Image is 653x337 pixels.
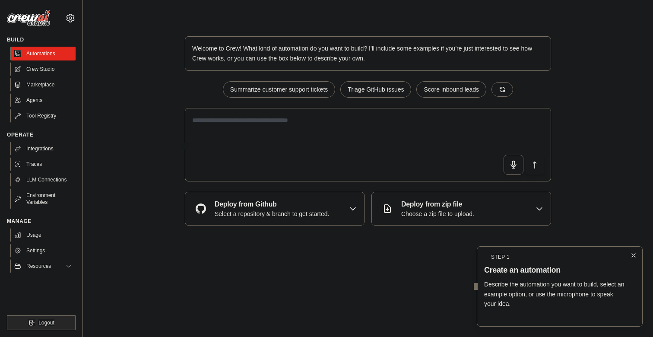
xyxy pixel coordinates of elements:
[7,10,50,26] img: Logo
[10,109,76,123] a: Tool Registry
[10,228,76,242] a: Usage
[7,315,76,330] button: Logout
[10,157,76,171] a: Traces
[215,199,329,210] h3: Deploy from Github
[10,62,76,76] a: Crew Studio
[192,44,544,64] p: Welcome to Crew! What kind of automation do you want to build? I'll include some examples if you'...
[7,131,76,138] div: Operate
[630,252,637,259] button: Close walkthrough
[10,173,76,187] a: LLM Connections
[491,254,510,261] span: Step 1
[26,263,51,270] span: Resources
[10,259,76,273] button: Resources
[215,210,329,218] p: Select a repository & branch to get started.
[10,78,76,92] a: Marketplace
[38,319,54,326] span: Logout
[10,93,76,107] a: Agents
[401,199,474,210] h3: Deploy from zip file
[223,81,335,98] button: Summarize customer support tickets
[340,81,411,98] button: Triage GitHub issues
[416,81,486,98] button: Score inbound leads
[10,142,76,156] a: Integrations
[7,218,76,225] div: Manage
[7,36,76,43] div: Build
[484,264,625,276] h3: Create an automation
[10,47,76,60] a: Automations
[401,210,474,218] p: Choose a zip file to upload.
[484,280,625,309] p: Describe the automation you want to build, select an example option, or use the microphone to spe...
[10,244,76,258] a: Settings
[10,188,76,209] a: Environment Variables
